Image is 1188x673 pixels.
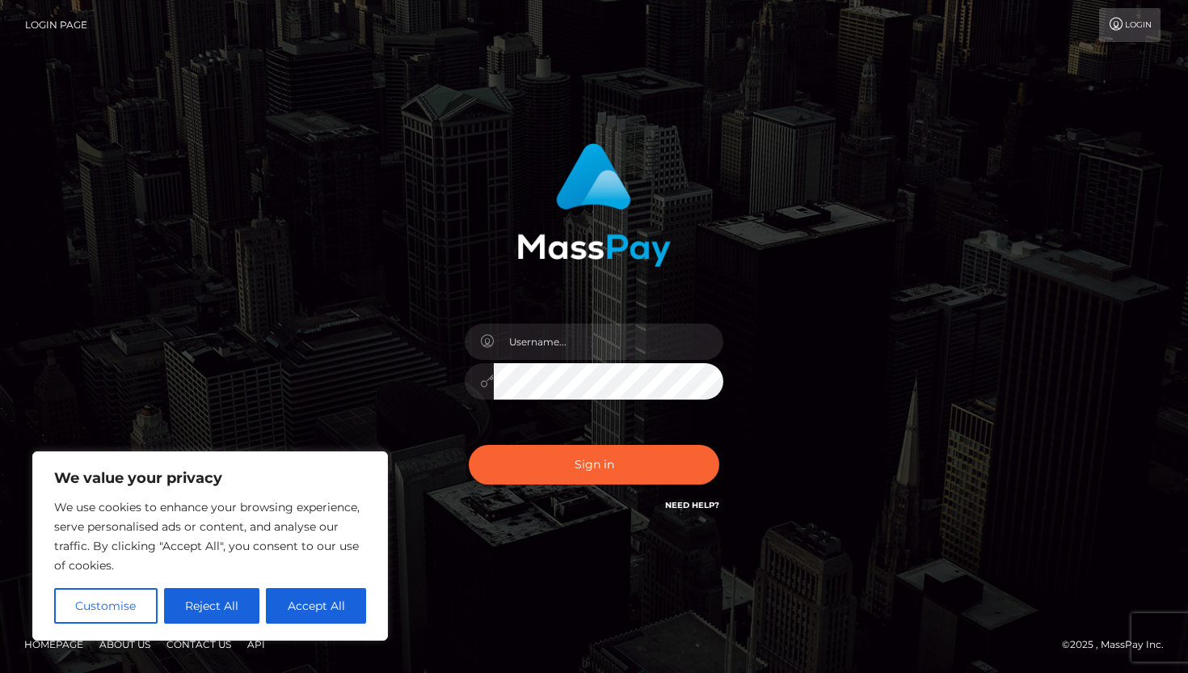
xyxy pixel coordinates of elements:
[469,445,719,485] button: Sign in
[665,500,719,510] a: Need Help?
[25,8,87,42] a: Login Page
[241,632,272,657] a: API
[1062,636,1176,654] div: © 2025 , MassPay Inc.
[54,468,366,488] p: We value your privacy
[54,497,366,575] p: We use cookies to enhance your browsing experience, serve personalised ads or content, and analys...
[54,588,158,624] button: Customise
[32,451,388,641] div: We value your privacy
[93,632,157,657] a: About Us
[266,588,366,624] button: Accept All
[494,324,723,360] input: Username...
[1099,8,1161,42] a: Login
[517,143,671,267] img: MassPay Login
[160,632,238,657] a: Contact Us
[164,588,260,624] button: Reject All
[18,632,90,657] a: Homepage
